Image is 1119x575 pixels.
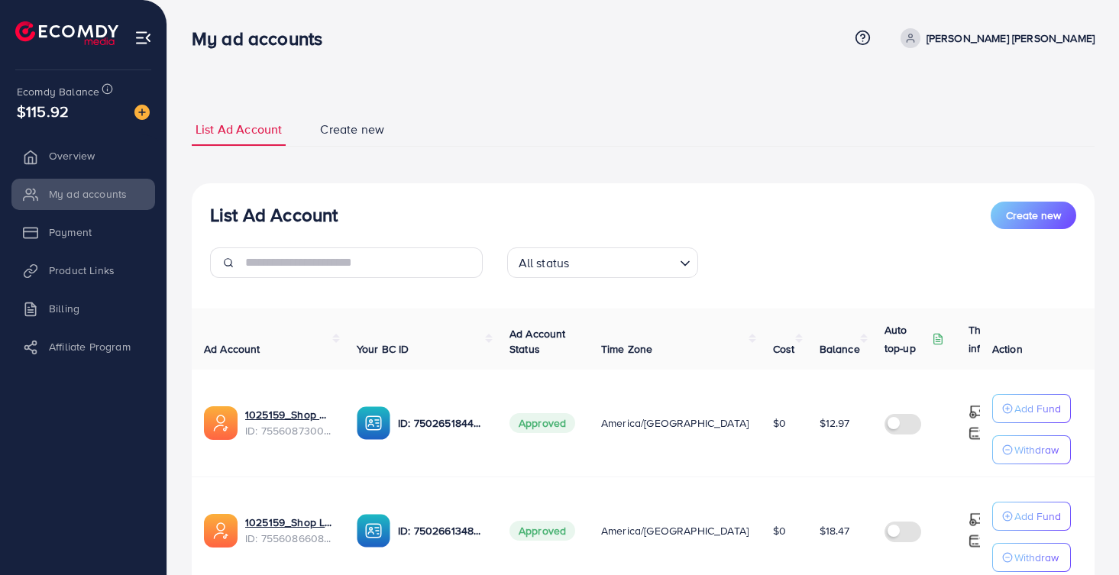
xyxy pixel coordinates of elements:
span: $12.97 [820,415,850,431]
img: top-up amount [969,533,985,549]
span: Ad Account [204,341,260,357]
div: Search for option [507,247,698,278]
span: Create new [320,121,384,138]
a: [PERSON_NAME] [PERSON_NAME] [894,28,1095,48]
p: Add Fund [1014,399,1061,418]
a: 1025159_Shop Do_1759288692994 [245,407,332,422]
span: ID: 7556087300652941329 [245,423,332,438]
img: top-up amount [969,425,985,441]
button: Add Fund [992,394,1071,423]
img: top-up amount [969,512,985,528]
span: America/[GEOGRAPHIC_DATA] [601,415,749,431]
div: <span class='underline'>1025159_Shop Do_1759288692994</span></br>7556087300652941329 [245,407,332,438]
p: Threshold information [969,321,1043,357]
span: Create new [1006,208,1061,223]
span: List Ad Account [196,121,282,138]
span: All status [516,252,573,274]
img: ic-ads-acc.e4c84228.svg [204,514,238,548]
span: Ecomdy Balance [17,84,99,99]
img: logo [15,21,118,45]
img: ic-ads-acc.e4c84228.svg [204,406,238,440]
img: menu [134,29,152,47]
p: Auto top-up [885,321,929,357]
img: ic-ba-acc.ded83a64.svg [357,514,390,548]
button: Create new [991,202,1076,229]
div: <span class='underline'>1025159_Shop Long_1759288731583</span></br>7556086608131358727 [245,515,332,546]
p: Add Fund [1014,507,1061,525]
span: $115.92 [17,100,69,122]
span: Balance [820,341,860,357]
p: ID: 7502661348335632385 [398,522,485,540]
span: Time Zone [601,341,652,357]
span: Your BC ID [357,341,409,357]
span: America/[GEOGRAPHIC_DATA] [601,523,749,538]
span: $0 [773,415,786,431]
span: Cost [773,341,795,357]
button: Withdraw [992,543,1071,572]
span: ID: 7556086608131358727 [245,531,332,546]
h3: List Ad Account [210,204,338,226]
a: 1025159_Shop Long_1759288731583 [245,515,332,530]
p: ID: 7502651844049633287 [398,414,485,432]
input: Search for option [574,249,673,274]
img: ic-ba-acc.ded83a64.svg [357,406,390,440]
span: Action [992,341,1023,357]
button: Withdraw [992,435,1071,464]
span: Approved [509,413,575,433]
h3: My ad accounts [192,27,335,50]
p: [PERSON_NAME] [PERSON_NAME] [927,29,1095,47]
span: Approved [509,521,575,541]
img: top-up amount [969,404,985,420]
span: Ad Account Status [509,326,566,357]
span: $18.47 [820,523,850,538]
p: Withdraw [1014,548,1059,567]
img: image [134,105,150,120]
span: $0 [773,523,786,538]
button: Add Fund [992,502,1071,531]
p: Withdraw [1014,441,1059,459]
